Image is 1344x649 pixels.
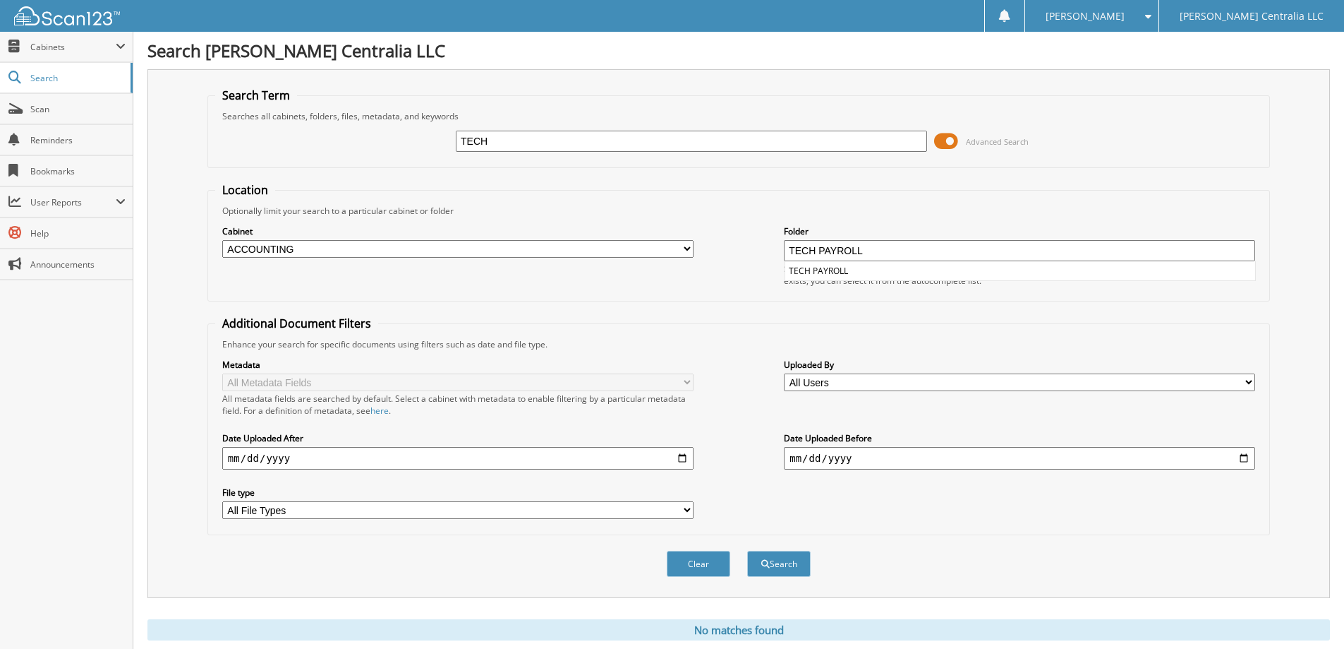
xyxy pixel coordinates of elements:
span: Advanced Search [966,136,1029,147]
span: Help [30,227,126,239]
button: Search [747,551,811,577]
legend: Search Term [215,88,297,103]
label: Cabinet [222,225,694,237]
div: Enhance your search for specific documents using filters such as date and file type. [215,338,1262,350]
label: Date Uploaded Before [784,432,1255,444]
label: Uploaded By [784,359,1255,371]
span: Search [30,72,123,84]
input: start [222,447,694,470]
li: TECH PAYROLL [785,261,1255,280]
span: [PERSON_NAME] Centralia LLC [1180,12,1324,20]
span: Cabinets [30,41,116,53]
span: Announcements [30,258,126,270]
span: User Reports [30,196,116,208]
label: Metadata [222,359,694,371]
h1: Search [PERSON_NAME] Centralia LLC [147,39,1330,62]
span: Reminders [30,134,126,146]
legend: Additional Document Filters [215,316,378,331]
img: scan123-logo-white.svg [14,6,120,25]
span: [PERSON_NAME] [1046,12,1125,20]
label: File type [222,487,694,499]
input: end [784,447,1255,470]
legend: Location [215,182,275,198]
div: Optionally limit your search to a particular cabinet or folder [215,205,1262,217]
iframe: Chat Widget [1273,581,1344,649]
div: Searches all cabinets, folders, files, metadata, and keywords [215,110,1262,122]
div: All metadata fields are searched by default. Select a cabinet with metadata to enable filtering b... [222,393,694,417]
label: Folder [784,225,1255,237]
span: Bookmarks [30,165,126,177]
span: Scan [30,103,126,115]
a: here [370,405,389,417]
button: Clear [667,551,730,577]
label: Date Uploaded After [222,432,694,444]
div: No matches found [147,619,1330,641]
